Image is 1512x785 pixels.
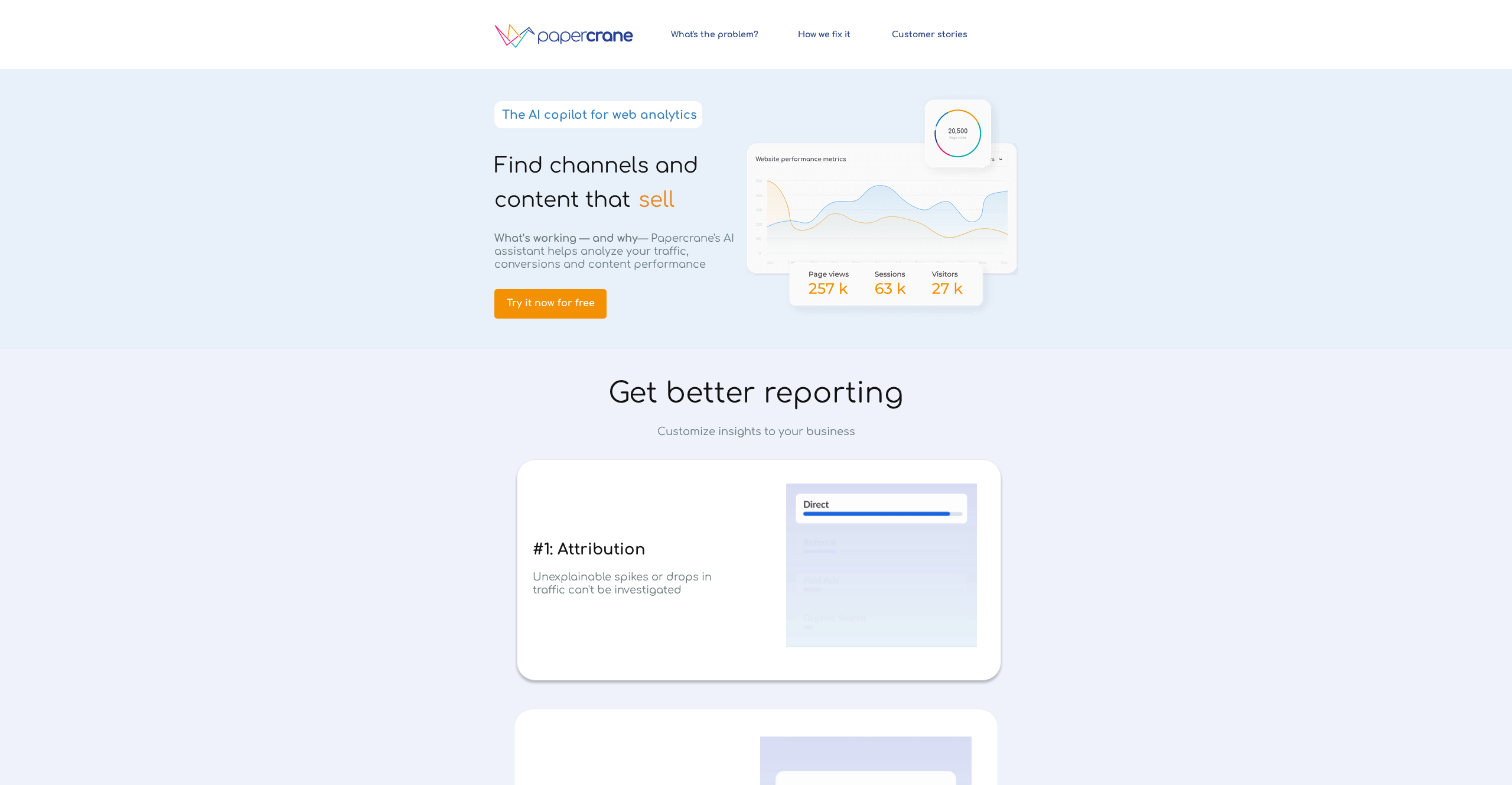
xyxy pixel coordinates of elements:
[886,24,973,45] a: Customer stories
[533,571,712,596] strong: Unexplainable spikes or drops in traffic can't be investigated
[666,30,763,40] span: What's the problem?
[494,232,638,244] strong: What’s working — and why
[494,154,698,212] span: Find channels and content that
[638,188,674,212] span: sell
[666,24,763,45] a: What's the problem?
[886,30,973,40] span: Customer stories
[533,541,646,558] span: #1: Attribution
[787,24,861,45] a: How we fix it
[494,298,607,309] span: Try it now for free
[502,108,697,122] strong: The AI copilot for web analytics
[787,30,861,40] span: How we fix it
[657,426,855,437] span: Customize insights to your business
[494,232,734,270] span: — Papercrane's AI assistant helps analyze your traffic, conversions and content performance
[608,378,904,409] span: Get better reporting
[494,289,607,319] a: Try it now for free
